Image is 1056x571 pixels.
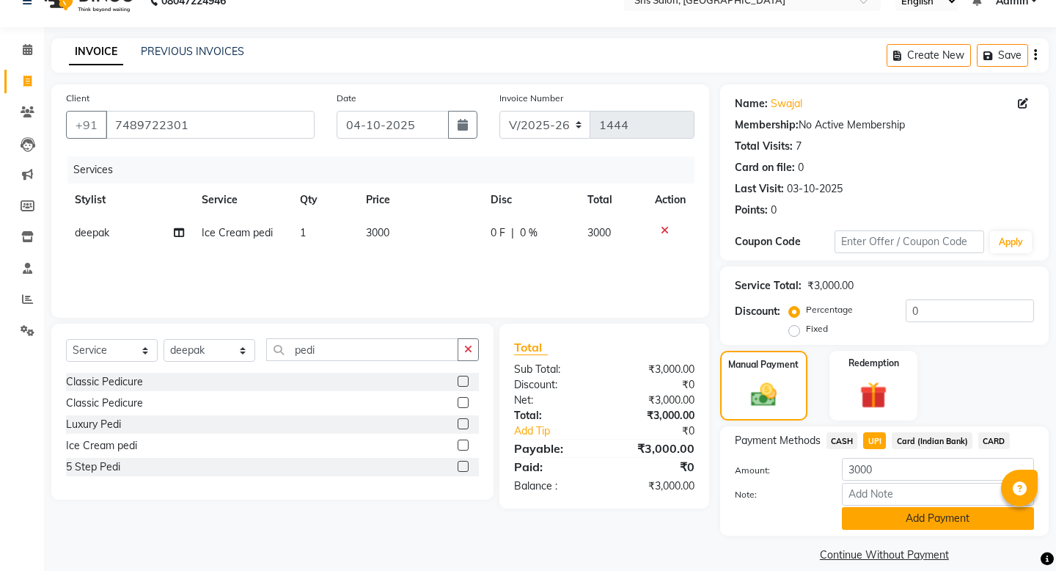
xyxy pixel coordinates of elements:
[735,203,768,218] div: Points:
[491,225,505,241] span: 0 F
[291,183,356,217] th: Qty
[842,458,1034,481] input: Amount
[503,458,604,476] div: Paid:
[646,183,694,217] th: Action
[511,225,514,241] span: |
[66,438,137,454] div: Ice Cream pedi
[735,96,768,112] div: Name:
[587,226,611,239] span: 3000
[503,440,604,457] div: Payable:
[848,357,899,370] label: Redemption
[798,160,804,175] div: 0
[357,183,482,217] th: Price
[337,92,356,105] label: Date
[604,458,705,476] div: ₹0
[724,464,831,477] label: Amount:
[503,408,604,423] div: Total:
[300,226,306,239] span: 1
[66,374,143,390] div: Classic Pedicure
[604,393,705,408] div: ₹3,000.00
[735,433,821,448] span: Payment Methods
[503,362,604,377] div: Sub Total:
[978,432,1010,449] span: CARD
[735,139,793,154] div: Total Visits:
[735,234,835,250] div: Coupon Code
[735,117,1034,133] div: No Active Membership
[835,230,984,253] input: Enter Offer / Coupon Code
[771,96,802,112] a: Swajal
[842,483,1034,506] input: Add Note
[482,183,579,217] th: Disc
[743,380,785,410] img: _cash.svg
[826,432,858,449] span: CASH
[735,117,799,133] div: Membership:
[842,507,1034,530] button: Add Payment
[735,181,784,197] div: Last Visit:
[499,92,563,105] label: Invoice Number
[735,304,780,319] div: Discount:
[604,362,705,377] div: ₹3,000.00
[787,181,843,197] div: 03-10-2025
[106,111,315,139] input: Search by Name/Mobile/Email/Code
[806,322,828,335] label: Fixed
[990,231,1032,253] button: Apply
[851,379,895,412] img: _gift.svg
[863,432,886,449] span: UPI
[604,440,705,457] div: ₹3,000.00
[723,548,1046,563] a: Continue Without Payment
[604,377,705,393] div: ₹0
[892,432,972,449] span: Card (Indian Bank)
[806,303,853,316] label: Percentage
[579,183,645,217] th: Total
[202,226,273,239] span: Ice Cream pedi
[66,111,107,139] button: +91
[66,459,120,475] div: 5 Step Pedi
[796,139,802,154] div: 7
[67,156,705,183] div: Services
[735,278,802,294] div: Service Total:
[66,183,193,217] th: Stylist
[193,183,291,217] th: Service
[141,45,244,58] a: PREVIOUS INVOICES
[604,408,705,423] div: ₹3,000.00
[728,358,799,371] label: Manual Payment
[520,225,538,241] span: 0 %
[503,377,604,393] div: Discount:
[735,160,795,175] div: Card on file:
[366,226,389,239] span: 3000
[514,340,548,355] span: Total
[724,488,831,501] label: Note:
[807,278,854,294] div: ₹3,000.00
[66,417,121,432] div: Luxury Pedi
[503,479,604,494] div: Balance :
[503,423,621,439] a: Add Tip
[887,44,971,67] button: Create New
[503,393,604,408] div: Net:
[621,423,705,439] div: ₹0
[69,39,123,65] a: INVOICE
[604,479,705,494] div: ₹3,000.00
[771,203,777,218] div: 0
[66,92,89,105] label: Client
[266,338,458,361] input: Search or Scan
[977,44,1028,67] button: Save
[75,226,109,239] span: deepak
[66,396,143,411] div: Classic Pedicure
